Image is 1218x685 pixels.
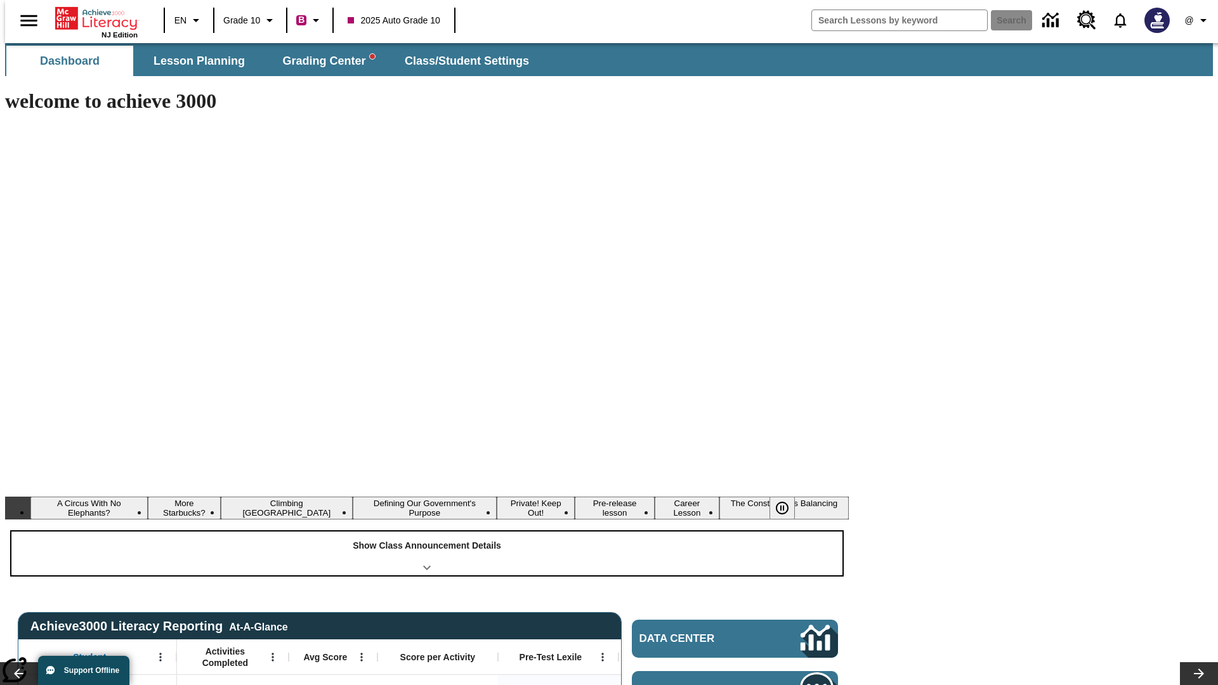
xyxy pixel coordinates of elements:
[655,497,719,519] button: Slide 7 Career Lesson
[298,12,304,28] span: B
[183,646,267,669] span: Activities Completed
[769,497,795,519] button: Pause
[221,497,353,519] button: Slide 3 Climbing Mount Tai
[353,539,501,552] p: Show Class Announcement Details
[263,648,282,667] button: Open Menu
[719,497,849,519] button: Slide 8 The Constitution's Balancing Act
[1180,662,1218,685] button: Lesson carousel, Next
[148,497,221,519] button: Slide 2 More Starbucks?
[395,46,539,76] button: Class/Student Settings
[1184,14,1193,27] span: @
[769,497,808,519] div: Pause
[38,656,129,685] button: Support Offline
[73,651,106,663] span: Student
[352,648,371,667] button: Open Menu
[497,497,575,519] button: Slide 5 Private! Keep Out!
[154,54,245,68] span: Lesson Planning
[303,651,347,663] span: Avg Score
[1177,9,1218,32] button: Profile/Settings
[64,666,119,675] span: Support Offline
[5,89,849,113] h1: welcome to achieve 3000
[1035,3,1070,38] a: Data Center
[405,54,529,68] span: Class/Student Settings
[282,54,374,68] span: Grading Center
[169,9,209,32] button: Language: EN, Select a language
[593,648,612,667] button: Open Menu
[174,14,187,27] span: EN
[353,497,497,519] button: Slide 4 Defining Our Government's Purpose
[30,497,148,519] button: Slide 1 A Circus With No Elephants?
[229,619,287,633] div: At-A-Glance
[101,31,138,39] span: NJ Edition
[639,632,758,645] span: Data Center
[55,4,138,39] div: Home
[5,46,540,76] div: SubNavbar
[1104,4,1137,37] a: Notifications
[812,10,987,30] input: search field
[6,46,133,76] button: Dashboard
[1144,8,1170,33] img: Avatar
[136,46,263,76] button: Lesson Planning
[400,651,476,663] span: Score per Activity
[575,497,655,519] button: Slide 6 Pre-release lesson
[520,651,582,663] span: Pre-Test Lexile
[11,532,842,575] div: Show Class Announcement Details
[40,54,100,68] span: Dashboard
[218,9,282,32] button: Grade: Grade 10, Select a grade
[10,2,48,39] button: Open side menu
[632,620,838,658] a: Data Center
[30,619,288,634] span: Achieve3000 Literacy Reporting
[1070,3,1104,37] a: Resource Center, Will open in new tab
[265,46,392,76] button: Grading Center
[1137,4,1177,37] button: Select a new avatar
[55,6,138,31] a: Home
[370,54,375,59] svg: writing assistant alert
[151,648,170,667] button: Open Menu
[291,9,329,32] button: Boost Class color is violet red. Change class color
[348,14,440,27] span: 2025 Auto Grade 10
[223,14,260,27] span: Grade 10
[5,43,1213,76] div: SubNavbar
